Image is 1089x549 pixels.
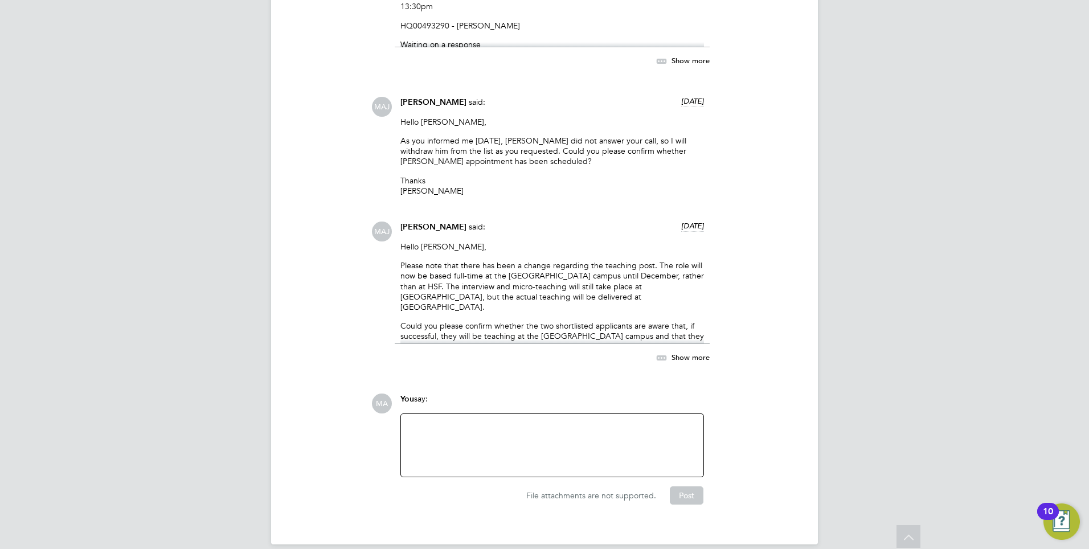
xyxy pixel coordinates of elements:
p: As you informed me [DATE], [PERSON_NAME] did not answer your call, so I will withdraw him from th... [400,136,704,167]
button: Post [670,486,703,505]
span: [DATE] [681,96,704,106]
p: Please note that there has been a change regarding the teaching post. The role will now be based ... [400,260,704,312]
p: HQ00493290 - [PERSON_NAME] [400,21,704,31]
span: [DATE] [681,221,704,231]
div: say: [400,394,704,413]
p: Hello [PERSON_NAME], [400,241,704,252]
div: 10 [1043,511,1053,526]
span: [PERSON_NAME] [400,222,466,232]
p: 13:30pm [400,1,704,11]
span: said: [469,222,485,232]
button: Open Resource Center, 10 new notifications [1043,503,1080,540]
span: MAJ [372,222,392,241]
span: You [400,394,414,404]
span: [PERSON_NAME] [400,97,466,107]
span: said: [469,97,485,107]
span: Show more [672,353,710,362]
span: Show more [672,55,710,65]
span: MA [372,394,392,413]
p: Hello [PERSON_NAME], [400,117,704,127]
p: Thanks [PERSON_NAME] [400,175,704,196]
span: MAJ [372,97,392,117]
p: Waiting on a response [400,39,704,50]
p: Could you please confirm whether the two shortlisted applicants are aware that, if successful, th... [400,321,704,352]
span: File attachments are not supported. [526,490,656,501]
